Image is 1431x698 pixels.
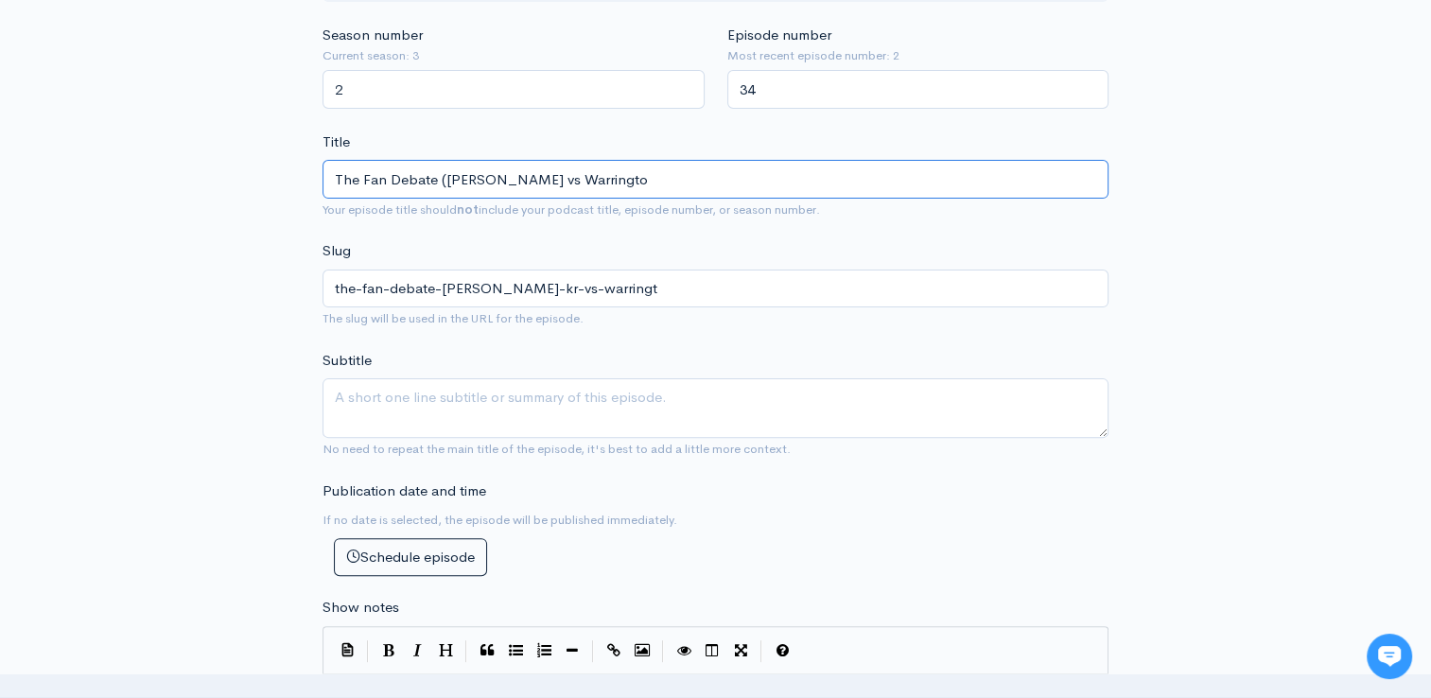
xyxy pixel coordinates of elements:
button: Markdown Guide [768,637,796,665]
small: If no date is selected, the episode will be published immediately. [323,512,677,528]
iframe: gist-messenger-bubble-iframe [1367,634,1412,679]
button: Insert Image [628,637,656,665]
input: Search articles [55,356,338,393]
small: Current season: 3 [323,46,705,65]
button: Insert Show Notes Template [333,636,361,664]
input: title-of-episode [323,270,1108,308]
input: Enter season number for this episode [323,70,705,109]
button: Toggle Preview [670,637,698,665]
input: Enter episode number [727,70,1109,109]
label: Season number [323,25,423,46]
i: | [592,640,594,662]
i: | [760,640,762,662]
button: Create Link [600,637,628,665]
i: | [662,640,664,662]
button: New conversation [29,251,349,288]
small: No need to repeat the main title of the episode, it's best to add a little more context. [323,441,791,457]
label: Slug [323,240,351,262]
label: Title [323,131,350,153]
strong: not [457,201,479,218]
label: Episode number [727,25,831,46]
button: Schedule episode [334,538,487,577]
i: | [367,640,369,662]
button: Toggle Fullscreen [726,637,755,665]
button: Quote [473,637,501,665]
small: Your episode title should include your podcast title, episode number, or season number. [323,201,820,218]
button: Heading [431,637,460,665]
button: Italic [403,637,431,665]
label: Publication date and time [323,480,486,502]
small: Most recent episode number: 2 [727,46,1109,65]
button: Toggle Side by Side [698,637,726,665]
button: Bold [375,637,403,665]
button: Insert Horizontal Line [558,637,586,665]
h1: Hi 👋 [28,92,350,122]
span: New conversation [122,262,227,277]
button: Generic List [501,637,530,665]
label: Show notes [323,597,399,619]
small: The slug will be used in the URL for the episode. [323,310,584,326]
label: Subtitle [323,350,372,372]
p: Find an answer quickly [26,324,353,347]
i: | [465,640,467,662]
button: Numbered List [530,637,558,665]
input: What is the episode's title? [323,160,1108,199]
h2: Just let us know if you need anything and we'll be happy to help! 🙂 [28,126,350,217]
